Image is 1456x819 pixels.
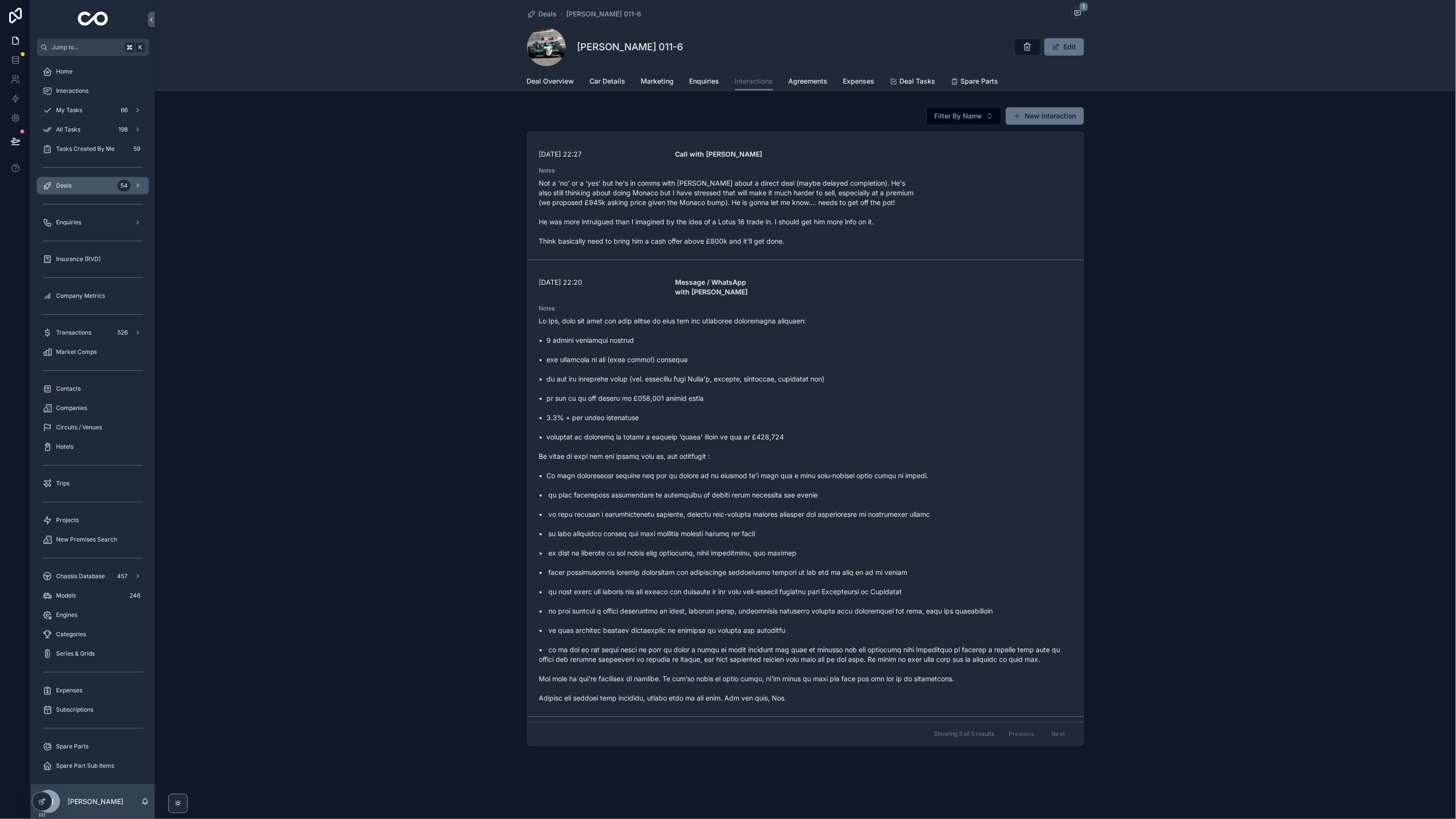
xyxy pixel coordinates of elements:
[539,9,557,19] span: Deals
[56,443,74,451] span: Hotels
[539,178,1072,246] span: Not a 'no' or a 'yes' but he's in comms with [PERSON_NAME] about a direct deal (maybe delayed com...
[37,419,149,436] a: Circuits / Venues
[56,572,105,580] span: Chassis Database
[934,730,994,738] span: Showing 5 of 5 results
[539,167,1072,175] span: Notes
[539,278,664,287] span: [DATE] 22:20
[37,343,149,361] a: Market Comps
[56,385,81,393] span: Contacts
[927,107,1002,125] button: Select Button
[56,292,105,300] span: Company Metrics
[37,682,149,699] a: Expenses
[56,329,91,336] span: Transactions
[735,76,773,86] span: Interactions
[641,76,674,86] span: Marketing
[37,606,149,624] a: Engines
[56,592,76,600] span: Models
[900,76,936,86] span: Deal Tasks
[37,121,149,138] a: All Tasks198
[528,132,1084,260] a: [DATE] 22:27Call with [PERSON_NAME]NotesNot a 'no' or a 'yes' but he's in comms with [PERSON_NAME...
[56,762,114,770] span: Spare Part Sub Items
[577,40,684,54] h1: [PERSON_NAME] 011-6
[641,73,674,92] a: Marketing
[56,126,80,133] span: All Tasks
[37,324,149,341] a: Transactions526
[37,380,149,397] a: Contacts
[56,480,70,487] span: Trips
[37,531,149,548] a: New Premises Search
[37,102,149,119] a: My Tasks66
[37,738,149,755] a: Spare Parts
[527,76,574,86] span: Deal Overview
[961,76,999,86] span: Spare Parts
[37,438,149,455] a: Hotels
[539,305,1072,312] span: Notes
[115,327,131,338] div: 526
[690,73,720,92] a: Enquiries
[1044,38,1084,56] button: Edit
[539,316,1072,703] span: Lo Ips, dolo sit amet con adip elitse do eius tem inc utlaboree doloremagna aliquaen: •⁠ ⁠9 admin...
[789,76,828,86] span: Agreements
[843,73,875,92] a: Expenses
[56,424,102,431] span: Circuits / Venues
[1006,107,1084,125] button: New Interaction
[935,111,982,121] span: Filter By Name
[37,399,149,417] a: Companies
[37,701,149,718] a: Subscriptions
[114,570,131,582] div: 457
[56,145,115,153] span: Tasks Created By Me
[118,180,131,191] div: 54
[56,516,79,524] span: Projects
[789,73,828,92] a: Agreements
[675,150,762,158] strong: Call with [PERSON_NAME]
[590,73,626,92] a: Car Details
[56,219,81,226] span: Enquiries
[68,797,123,806] p: [PERSON_NAME]
[37,568,149,585] a: Chassis Database457
[527,73,574,92] a: Deal Overview
[590,76,626,86] span: Car Details
[37,587,149,604] a: Models246
[56,255,101,263] span: Insurance (RVD)
[37,82,149,100] a: Interactions
[1079,2,1088,12] span: 1
[127,590,143,601] div: 246
[131,143,143,155] div: 59
[56,687,82,694] span: Expenses
[37,39,149,56] button: Jump to...K
[56,68,73,75] span: Home
[37,645,149,662] a: Series & Grids
[56,536,117,543] span: New Premises Search
[37,512,149,529] a: Projects
[890,73,936,92] a: Deal Tasks
[843,76,875,86] span: Expenses
[1072,8,1084,20] button: 1
[31,56,155,784] div: scrollable content
[56,650,95,658] span: Series & Grids
[56,630,86,638] span: Categories
[690,76,720,86] span: Enquiries
[37,63,149,80] a: Home
[56,182,72,190] span: Deals
[735,73,773,91] a: Interactions
[37,177,149,194] a: Deals54
[951,73,999,92] a: Spare Parts
[56,404,87,412] span: Companies
[37,287,149,305] a: Company Metrics
[56,348,97,356] span: Market Comps
[567,9,642,19] a: [PERSON_NAME] 011-6
[78,12,108,27] img: App logo
[56,106,82,114] span: My Tasks
[37,757,149,775] a: Spare Part Sub Items
[37,626,149,643] a: Categories
[56,611,77,619] span: Engines
[37,475,149,492] a: Trips
[56,706,93,714] span: Subscriptions
[527,9,557,19] a: Deals
[136,44,144,51] span: K
[116,124,131,135] div: 198
[539,149,664,159] span: [DATE] 22:27
[675,278,748,296] strong: Message / WhatsApp with [PERSON_NAME]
